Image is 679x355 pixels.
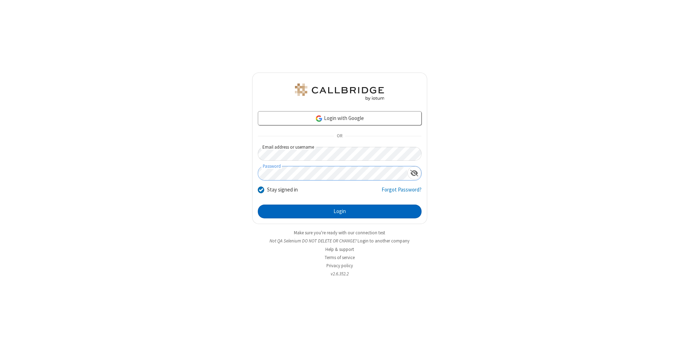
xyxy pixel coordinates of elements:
[358,237,410,244] button: Login to another company
[315,115,323,122] img: google-icon.png
[334,131,345,141] span: OR
[252,237,427,244] li: Not QA Selenium DO NOT DELETE OR CHANGE?
[326,263,353,269] a: Privacy policy
[294,84,385,101] img: QA Selenium DO NOT DELETE OR CHANGE
[294,230,385,236] a: Make sure you're ready with our connection test
[325,246,354,252] a: Help & support
[267,186,298,194] label: Stay signed in
[382,186,422,199] a: Forgot Password?
[258,205,422,219] button: Login
[325,254,355,260] a: Terms of service
[258,147,422,161] input: Email address or username
[258,111,422,125] a: Login with Google
[258,166,407,180] input: Password
[252,270,427,277] li: v2.6.352.2
[407,166,421,179] div: Show password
